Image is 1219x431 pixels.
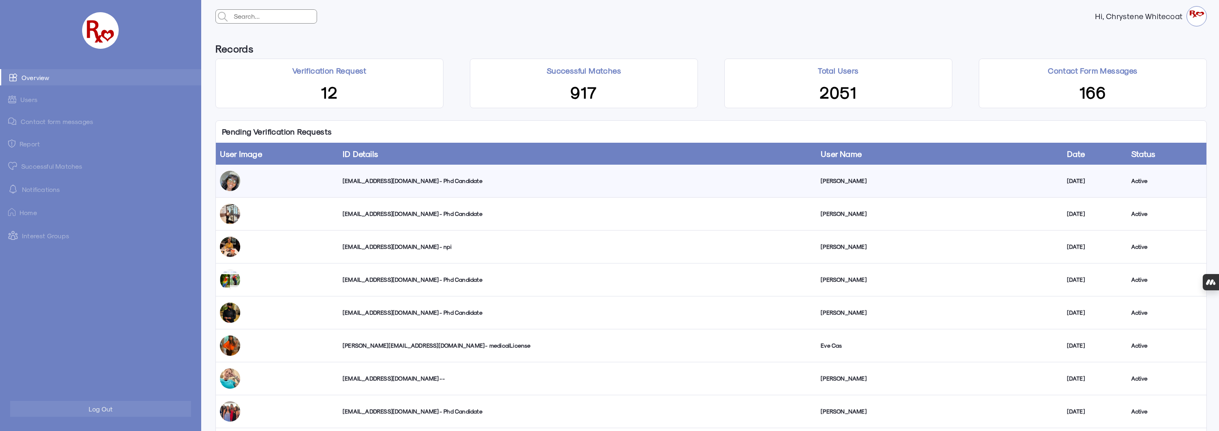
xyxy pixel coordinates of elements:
p: Total Users [818,65,858,76]
img: notification-default-white.svg [8,184,18,194]
div: Active [1131,309,1202,317]
img: qwwaawlcbd8gnntyesji.jpg [220,401,240,422]
p: Successful Matches [547,65,621,76]
div: Active [1131,407,1202,416]
img: vms0hidhgpcys4xplw3w.jpg [220,171,240,191]
img: ic-home.png [8,208,15,216]
span: 917 [570,81,597,102]
button: Log Out [10,401,191,417]
img: uytlpkyr3rkq79eo0goa.jpg [220,335,240,356]
img: admin-search.svg [216,10,230,24]
div: [DATE] [1067,309,1123,317]
div: [EMAIL_ADDRESS][DOMAIN_NAME] - Phd Candidate [343,407,813,416]
div: Active [1131,342,1202,350]
div: Active [1131,177,1202,185]
span: 12 [321,81,338,102]
span: 2051 [819,81,857,102]
a: User Name [821,149,862,159]
div: Eve Cas [821,342,1058,350]
img: d7bbcqxti3o6j4dazsi5.jpg [220,368,240,389]
div: [PERSON_NAME] [821,407,1058,416]
p: Contact Form Messages [1048,65,1137,76]
div: [PERSON_NAME] [821,309,1058,317]
div: [DATE] [1067,407,1123,416]
div: [DATE] [1067,177,1123,185]
p: Pending Verification Requests [216,121,338,143]
div: [EMAIL_ADDRESS][DOMAIN_NAME] - Phd Candidate [343,276,813,284]
div: [PERSON_NAME] [821,177,1058,185]
div: [EMAIL_ADDRESS][DOMAIN_NAME] -- [343,374,813,383]
img: admin-ic-overview.svg [9,73,17,81]
img: matched.svg [8,162,17,170]
div: [DATE] [1067,342,1123,350]
a: Status [1131,149,1156,159]
img: r2gg5x8uzdkpk8z2w1kp.jpg [220,303,240,323]
img: admin-ic-report.svg [8,139,15,148]
a: Date [1067,149,1085,159]
input: Search... [232,10,317,23]
div: [EMAIL_ADDRESS][DOMAIN_NAME] - npi [343,243,813,251]
img: tlbaupo5rygbfbeelxs5.jpg [220,270,240,290]
a: User Image [220,149,262,159]
div: [EMAIL_ADDRESS][DOMAIN_NAME] - Phd Candidate [343,210,813,218]
div: [DATE] [1067,243,1123,251]
h6: Records [215,39,253,59]
img: hdbqvravqcfdasirpddj.jpg [220,204,240,224]
div: [PERSON_NAME] [821,276,1058,284]
p: Verification Request [292,65,367,76]
div: [DATE] [1067,374,1123,383]
div: Active [1131,210,1202,218]
div: [DATE] [1067,276,1123,284]
span: 166 [1079,81,1106,102]
div: [EMAIL_ADDRESS][DOMAIN_NAME] - Phd Candidate [343,177,813,185]
strong: Hi, Chrystene Whitecoat [1095,12,1186,20]
div: [DATE] [1067,210,1123,218]
div: [PERSON_NAME] [821,374,1058,383]
div: [PERSON_NAME][EMAIL_ADDRESS][DOMAIN_NAME] - medicalLicense [343,342,813,350]
div: Active [1131,243,1202,251]
div: Active [1131,374,1202,383]
div: [EMAIL_ADDRESS][DOMAIN_NAME] - Phd Candidate [343,309,813,317]
div: [PERSON_NAME] [821,210,1058,218]
img: admin-ic-contact-message.svg [8,118,17,125]
img: luqzy0elsadf89f4tsso.jpg [220,237,240,257]
div: [PERSON_NAME] [821,243,1058,251]
img: admin-ic-users.svg [8,96,16,103]
div: Active [1131,276,1202,284]
img: intrestGropus.svg [8,231,18,240]
a: ID Details [343,149,378,159]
